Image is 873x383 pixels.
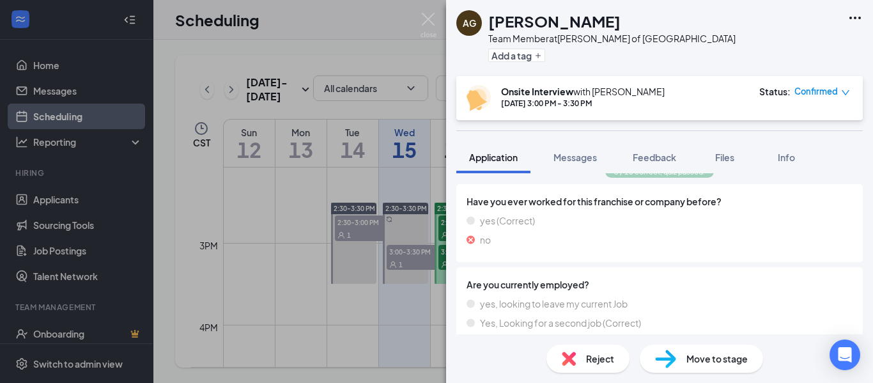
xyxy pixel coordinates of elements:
span: Have you ever worked for this franchise or company before? [467,194,853,208]
div: AG [463,17,476,29]
span: Files [715,152,734,163]
span: Reject [586,352,614,366]
div: Status : [759,85,791,98]
svg: Plus [534,52,542,59]
span: Messages [553,152,597,163]
span: Are you currently employed? [467,277,853,292]
span: Confirmed [794,85,838,98]
span: no [480,233,491,247]
div: Open Intercom Messenger [830,340,860,370]
span: Move to stage [686,352,748,366]
div: Team Member at [PERSON_NAME] of [GEOGRAPHIC_DATA] [488,32,736,45]
span: down [841,88,850,97]
span: Info [778,152,795,163]
span: Feedback [633,152,676,163]
b: Onsite Interview [501,86,573,97]
span: yes (Correct) [480,214,535,228]
h1: [PERSON_NAME] [488,10,621,32]
span: yes, looking to leave my current Job [480,297,628,311]
div: with [PERSON_NAME] [501,85,665,98]
span: Application [469,152,518,163]
span: Yes, Looking for a second job (Correct) [480,316,641,330]
div: [DATE] 3:00 PM - 3:30 PM [501,98,665,109]
svg: Ellipses [847,10,863,26]
button: PlusAdd a tag [488,49,545,62]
